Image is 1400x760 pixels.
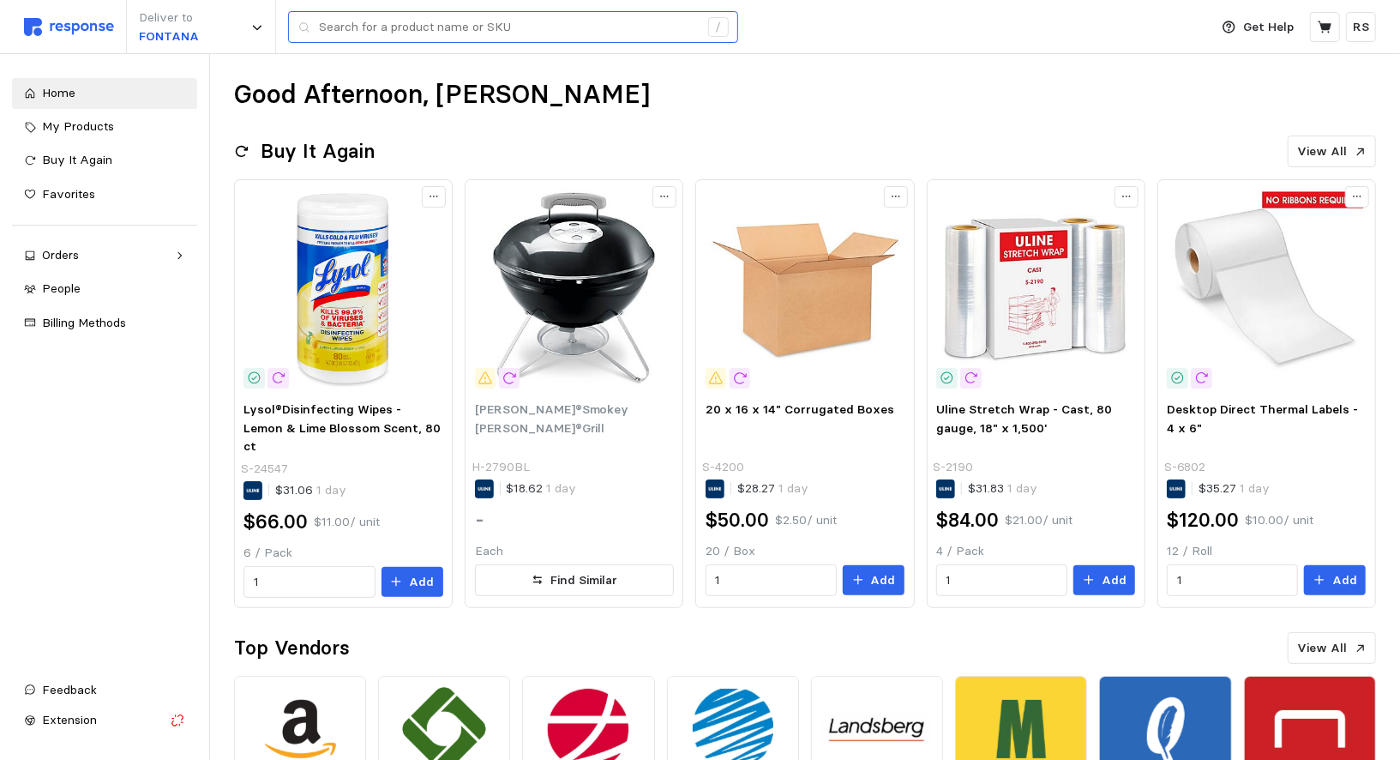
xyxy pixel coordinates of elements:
[475,564,674,597] button: Find Similar
[42,280,81,296] span: People
[241,460,288,479] p: S-24547
[243,544,442,563] p: 6 / Pack
[313,482,346,498] span: 1 day
[1177,565,1289,596] input: Qty
[706,542,904,561] p: 20 / Box
[1167,542,1366,561] p: 12 / Roll
[1005,511,1073,530] p: $21.00 / unit
[12,179,197,210] a: Favorites
[1353,18,1369,37] p: RS
[706,190,904,389] img: S-4200
[1167,190,1366,389] img: S-6802_txt_USEng
[475,542,674,561] p: Each
[968,480,1037,498] p: $31.83
[234,635,350,661] h2: Top Vendors
[475,190,674,389] img: H-2790BL
[715,565,826,596] input: Qty
[42,315,126,330] span: Billing Methods
[1167,507,1239,534] h2: $120.00
[1288,136,1376,168] button: View All
[1004,480,1037,496] span: 1 day
[1298,639,1348,658] p: View All
[12,274,197,305] a: People
[42,85,75,100] span: Home
[843,565,904,596] button: Add
[42,118,114,134] span: My Products
[544,480,577,496] span: 1 day
[42,246,167,265] div: Orders
[936,542,1135,561] p: 4 / Pack
[42,186,95,202] span: Favorites
[1073,565,1135,596] button: Add
[1332,571,1357,590] p: Add
[12,112,197,142] a: My Products
[706,401,894,417] span: 20 x 16 x 14" Corrugated Boxes
[42,152,112,167] span: Buy It Again
[1236,480,1270,496] span: 1 day
[382,567,443,598] button: Add
[475,507,484,534] h2: -
[12,240,197,271] a: Orders
[12,705,197,736] button: Extension
[139,9,199,27] p: Deliver to
[409,573,434,592] p: Add
[314,513,380,532] p: $11.00 / unit
[42,682,97,697] span: Feedback
[12,308,197,339] a: Billing Methods
[936,190,1135,389] img: S-2190
[243,509,308,535] h2: $66.00
[708,17,729,38] div: /
[706,507,769,534] h2: $50.00
[946,565,1058,596] input: Qty
[1212,11,1305,44] button: Get Help
[12,78,197,109] a: Home
[243,190,442,389] img: S-24547_US
[12,145,197,176] a: Buy It Again
[472,458,530,477] p: H-2790BL
[1102,571,1127,590] p: Add
[936,401,1112,436] span: Uline Stretch Wrap - Cast, 80 gauge, 18" x 1,500'
[1298,142,1348,161] p: View All
[275,481,346,500] p: $31.06
[934,458,974,477] p: S-2190
[1244,18,1295,37] p: Get Help
[1304,565,1366,596] button: Add
[234,78,650,112] h1: Good Afternoon, [PERSON_NAME]
[475,401,629,436] span: [PERSON_NAME]®Smokey [PERSON_NAME]®Grill
[775,480,808,496] span: 1 day
[1199,480,1270,498] p: $35.27
[1346,12,1376,42] button: RS
[936,507,999,534] h2: $84.00
[24,18,114,36] img: svg%3e
[775,511,837,530] p: $2.50 / unit
[1288,632,1376,665] button: View All
[550,571,617,590] p: Find Similar
[1164,458,1206,477] p: S-6802
[507,480,577,498] p: $18.62
[871,571,896,590] p: Add
[319,12,699,43] input: Search for a product name or SKU
[139,27,199,46] p: FONTANA
[702,458,744,477] p: S-4200
[1167,401,1358,436] span: Desktop Direct Thermal Labels - 4 x 6"
[254,567,365,598] input: Qty
[12,675,197,706] button: Feedback
[261,138,375,165] h2: Buy It Again
[737,480,808,498] p: $28.27
[1245,511,1313,530] p: $10.00 / unit
[243,401,441,454] span: Lysol®Disinfecting Wipes - Lemon & Lime Blossom Scent, 80 ct
[42,712,97,727] span: Extension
